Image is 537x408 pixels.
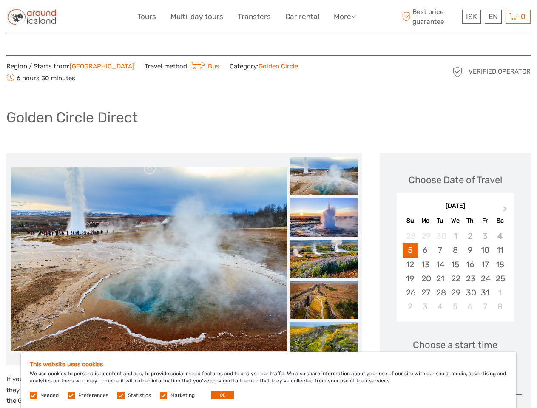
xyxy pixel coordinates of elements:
[6,72,75,84] span: 6 hours 30 minutes
[137,11,156,23] a: Tours
[499,204,513,218] button: Next Month
[477,229,492,243] div: Not available Friday, October 3rd, 2025
[418,272,433,286] div: Choose Monday, October 20th, 2025
[230,62,298,71] span: Category:
[477,272,492,286] div: Choose Friday, October 24th, 2025
[463,286,477,300] div: Choose Thursday, October 30th, 2025
[433,300,448,314] div: Choose Tuesday, November 4th, 2025
[211,391,234,399] button: OK
[70,62,134,70] a: [GEOGRAPHIC_DATA]
[128,392,151,399] label: Statistics
[418,286,433,300] div: Choose Monday, October 27th, 2025
[170,392,195,399] label: Marketing
[492,300,507,314] div: Choose Saturday, November 8th, 2025
[492,286,507,300] div: Choose Saturday, November 1st, 2025
[403,300,418,314] div: Choose Sunday, November 2nd, 2025
[290,281,358,319] img: fb9a85e7d79b418fbbb67a4eb1717509_slider_thumbnail.jpg
[433,243,448,257] div: Choose Tuesday, October 7th, 2025
[78,392,108,399] label: Preferences
[469,67,531,76] span: Verified Operator
[409,173,502,187] div: Choose Date of Travel
[466,12,477,21] span: ISK
[21,352,516,408] div: We use cookies to personalise content and ads, to provide social media features and to analyse ou...
[433,258,448,272] div: Choose Tuesday, October 14th, 2025
[403,272,418,286] div: Choose Sunday, October 19th, 2025
[448,272,463,286] div: Choose Wednesday, October 22nd, 2025
[290,157,358,195] img: 97c87e7373e34055b14505fe38a16344_slider_thumbnail.jpg
[463,258,477,272] div: Choose Thursday, October 16th, 2025
[403,286,418,300] div: Choose Sunday, October 26th, 2025
[492,258,507,272] div: Choose Saturday, October 18th, 2025
[285,11,319,23] a: Car rental
[433,272,448,286] div: Choose Tuesday, October 21st, 2025
[448,215,463,227] div: We
[492,272,507,286] div: Choose Saturday, October 25th, 2025
[492,215,507,227] div: Sa
[448,229,463,243] div: Not available Wednesday, October 1st, 2025
[400,7,460,26] span: Best price guarantee
[403,258,418,272] div: Choose Sunday, October 12th, 2025
[290,322,358,360] img: e1d9bd721eb04cd0a0ed5e0836392220_slider_thumbnail.jpg
[397,202,514,211] div: [DATE]
[485,10,502,24] div: EN
[11,167,287,351] img: 97c87e7373e34055b14505fe38a16344_main_slider.jpg
[433,215,448,227] div: Tu
[463,272,477,286] div: Choose Thursday, October 23rd, 2025
[477,215,492,227] div: Fr
[403,243,418,257] div: Choose Sunday, October 5th, 2025
[463,229,477,243] div: Not available Thursday, October 2nd, 2025
[433,229,448,243] div: Not available Tuesday, September 30th, 2025
[418,229,433,243] div: Not available Monday, September 29th, 2025
[448,243,463,257] div: Choose Wednesday, October 8th, 2025
[399,229,511,314] div: month 2025-10
[334,11,356,23] a: More
[451,65,464,79] img: verified_operator_grey_128.png
[433,286,448,300] div: Choose Tuesday, October 28th, 2025
[413,338,497,351] span: Choose a start time
[477,243,492,257] div: Choose Friday, October 10th, 2025
[463,243,477,257] div: Choose Thursday, October 9th, 2025
[477,300,492,314] div: Choose Friday, November 7th, 2025
[418,215,433,227] div: Mo
[12,15,96,22] p: We're away right now. Please check back later!
[403,229,418,243] div: Not available Sunday, September 28th, 2025
[6,62,134,71] span: Region / Starts from:
[477,286,492,300] div: Choose Friday, October 31st, 2025
[463,300,477,314] div: Choose Thursday, November 6th, 2025
[170,11,223,23] a: Multi-day tours
[98,13,108,23] button: Open LiveChat chat widget
[492,243,507,257] div: Choose Saturday, October 11th, 2025
[448,300,463,314] div: Choose Wednesday, November 5th, 2025
[145,60,219,72] span: Travel method:
[418,243,433,257] div: Choose Monday, October 6th, 2025
[477,258,492,272] div: Choose Friday, October 17th, 2025
[418,258,433,272] div: Choose Monday, October 13th, 2025
[238,11,271,23] a: Transfers
[6,109,138,126] h1: Golden Circle Direct
[259,62,298,70] a: Golden Circle
[290,198,358,237] img: 31fbdd336fa446688e6aefe9dfe6421a_slider_thumbnail.jpg
[189,62,219,70] a: Bus
[492,229,507,243] div: Not available Saturday, October 4th, 2025
[290,240,358,278] img: ea1d97a1147c45baafa4e362523775a5_slider_thumbnail.jpg
[30,361,507,368] h5: This website uses cookies
[463,215,477,227] div: Th
[418,300,433,314] div: Choose Monday, November 3rd, 2025
[6,6,58,27] img: Around Iceland
[520,12,527,21] span: 0
[448,258,463,272] div: Choose Wednesday, October 15th, 2025
[40,392,59,399] label: Needed
[403,215,418,227] div: Su
[448,286,463,300] div: Choose Wednesday, October 29th, 2025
